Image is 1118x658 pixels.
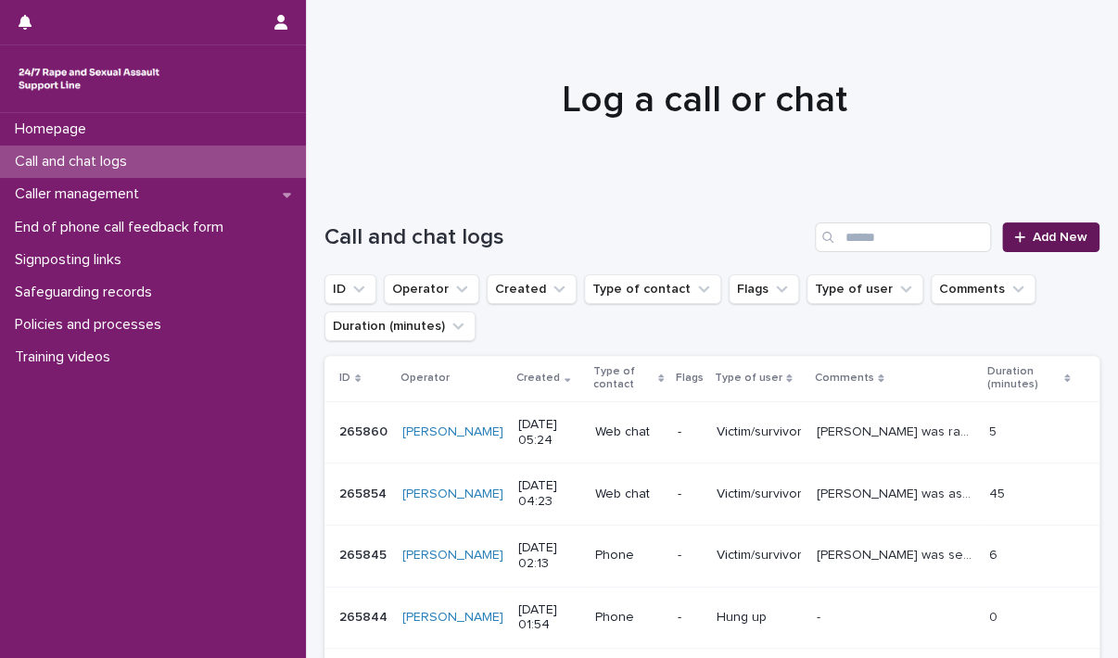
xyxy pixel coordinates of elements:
[339,544,390,563] p: 265845
[402,610,503,626] a: [PERSON_NAME]
[324,311,476,341] button: Duration (minutes)
[324,274,376,304] button: ID
[716,548,801,563] p: Victim/survivor
[518,540,580,572] p: [DATE] 02:13
[518,478,580,510] p: [DATE] 04:23
[677,487,701,502] p: -
[816,421,977,440] p: Chatter Scarlett was raped 2 years ago. She experiences flashbacks
[7,219,238,236] p: End of phone call feedback form
[339,606,391,626] p: 265844
[816,606,823,626] p: -
[402,424,503,440] a: [PERSON_NAME]
[7,120,101,138] p: Homepage
[324,525,1099,587] tr: 265845265845 [PERSON_NAME] [DATE] 02:13Phone-Victim/survivor[PERSON_NAME] was sexually abused by ...
[595,424,662,440] p: Web chat
[677,548,701,563] p: -
[987,361,1060,396] p: Duration (minutes)
[584,274,721,304] button: Type of contact
[402,548,503,563] a: [PERSON_NAME]
[807,274,923,304] button: Type of user
[595,487,662,502] p: Web chat
[339,368,350,388] p: ID
[989,483,1009,502] p: 45
[729,274,799,304] button: Flags
[816,544,977,563] p: Anon caller was sexually abused by her father when she was young. She took him to court at 16 and...
[814,368,873,388] p: Comments
[324,224,807,251] h1: Call and chat logs
[931,274,1035,304] button: Comments
[1033,231,1087,244] span: Add New
[384,274,479,304] button: Operator
[7,284,167,301] p: Safeguarding records
[324,587,1099,649] tr: 265844265844 [PERSON_NAME] [DATE] 01:54Phone-Hung up-- 00
[815,222,991,252] input: Search
[989,421,1000,440] p: 5
[7,153,142,171] p: Call and chat logs
[402,487,503,502] a: [PERSON_NAME]
[593,361,654,396] p: Type of contact
[7,185,154,203] p: Caller management
[989,544,1001,563] p: 6
[7,251,136,269] p: Signposting links
[324,401,1099,463] tr: 265860265860 [PERSON_NAME] [DATE] 05:24Web chat-Victim/survivor[PERSON_NAME] was raped [DATE]. Sh...
[487,274,577,304] button: Created
[714,368,781,388] p: Type of user
[339,421,391,440] p: 265860
[518,417,580,449] p: [DATE] 05:24
[716,487,801,502] p: Victim/survivor
[15,60,163,97] img: rhQMoQhaT3yELyF149Cw
[7,316,176,334] p: Policies and processes
[518,602,580,634] p: [DATE] 01:54
[516,368,560,388] p: Created
[400,368,450,388] p: Operator
[816,483,977,502] p: Chatter Marc was assaulted by a Uni colleague last October. He reported to Uni but they have not ...
[324,78,1085,122] h1: Log a call or chat
[989,606,1001,626] p: 0
[7,348,125,366] p: Training videos
[595,548,662,563] p: Phone
[716,424,801,440] p: Victim/survivor
[324,463,1099,525] tr: 265854265854 [PERSON_NAME] [DATE] 04:23Web chat-Victim/survivor[PERSON_NAME] was assaulted by a U...
[339,483,390,502] p: 265854
[595,610,662,626] p: Phone
[677,424,701,440] p: -
[1002,222,1099,252] a: Add New
[675,368,703,388] p: Flags
[716,610,801,626] p: Hung up
[677,610,701,626] p: -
